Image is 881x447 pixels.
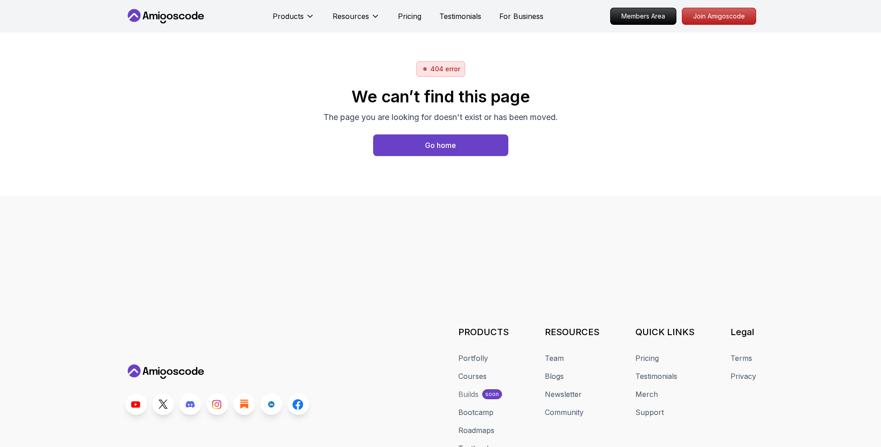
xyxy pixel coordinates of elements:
[682,8,756,25] a: Join Amigoscode
[730,371,756,382] a: Privacy
[545,353,564,364] a: Team
[260,393,282,415] a: LinkedIn link
[458,371,487,382] a: Courses
[430,65,460,74] p: 404 error
[545,371,564,382] a: Blogs
[730,326,756,338] h3: Legal
[125,393,147,415] a: Youtube link
[635,353,659,364] a: Pricing
[206,393,228,415] a: Instagram link
[333,11,380,29] button: Resources
[485,391,499,398] p: soon
[545,389,582,400] a: Newsletter
[333,11,369,22] p: Resources
[398,11,421,22] a: Pricing
[373,134,508,156] button: Go home
[273,11,315,29] button: Products
[373,134,508,156] a: Home page
[458,407,493,418] a: Bootcamp
[499,11,543,22] a: For Business
[458,425,494,436] a: Roadmaps
[545,326,599,338] h3: RESOURCES
[545,407,584,418] a: Community
[425,140,456,151] div: Go home
[635,407,664,418] a: Support
[324,111,558,124] p: The page you are looking for doesn't exist or has been moved.
[152,393,174,415] a: Twitter link
[273,11,304,22] p: Products
[458,326,509,338] h3: PRODUCTS
[324,88,558,106] h2: We can’t find this page
[458,389,479,400] div: Builds
[458,353,488,364] a: Portfolly
[730,353,752,364] a: Terms
[635,389,658,400] a: Merch
[610,8,676,25] a: Members Area
[233,393,255,415] a: Blog link
[288,393,309,415] a: Facebook link
[611,8,676,24] p: Members Area
[635,326,694,338] h3: QUICK LINKS
[179,393,201,415] a: Discord link
[682,8,756,24] p: Join Amigoscode
[439,11,481,22] a: Testimonials
[635,371,677,382] a: Testimonials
